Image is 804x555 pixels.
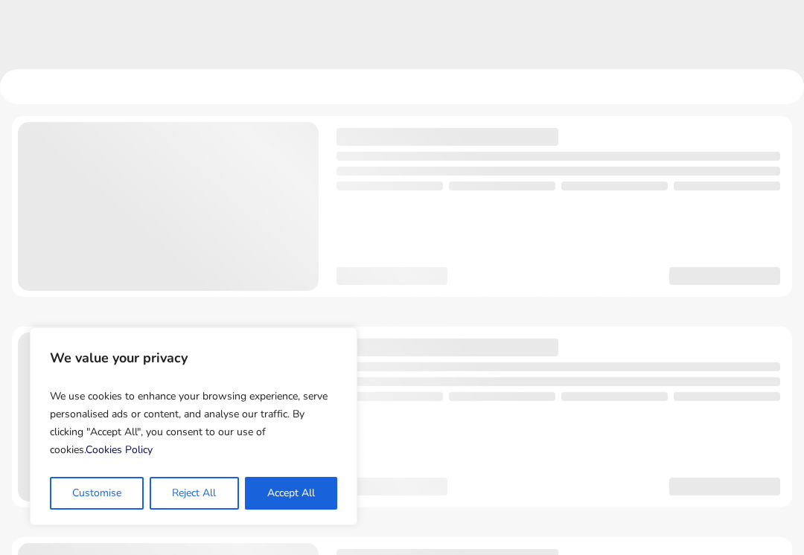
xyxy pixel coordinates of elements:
[30,327,357,525] div: We value your privacy
[150,477,238,510] button: Reject All
[50,343,337,373] p: We value your privacy
[86,443,153,457] a: Cookies Policy
[50,382,337,465] p: We use cookies to enhance your browsing experience, serve personalised ads or content, and analys...
[245,477,337,510] button: Accept All
[50,477,144,510] button: Customise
